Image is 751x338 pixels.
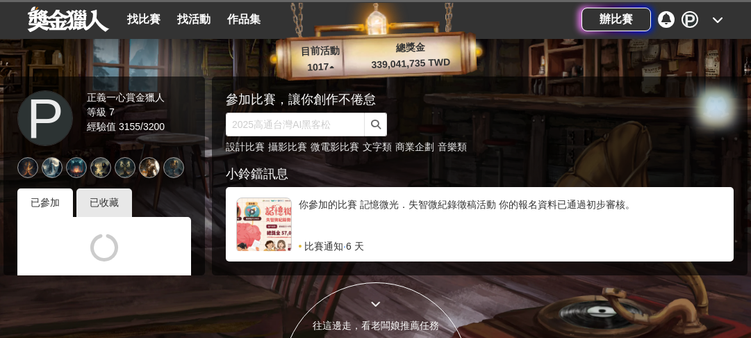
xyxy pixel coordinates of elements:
div: 參加比賽，讓你創作不倦怠 [226,90,685,109]
a: 設計比賽 [226,141,265,152]
a: 商業企劃 [395,141,434,152]
a: 你參加的比賽 記憶微光．失智微紀錄徵稿活動 你的報名資料已通過初步審核。比賽通知·6 天 [236,198,723,253]
span: 比賽通知 [304,239,343,253]
a: 文字類 [363,141,392,152]
div: 往這邊走，看老闆娘推薦任務 [283,319,469,333]
a: 找活動 [172,10,216,29]
div: 你參加的比賽 記憶微光．失智微紀錄徵稿活動 你的報名資料已通過初步審核。 [299,198,723,239]
span: 3155 / 3200 [119,121,165,132]
p: 總獎金 [347,38,473,57]
div: 已參加 [17,188,73,217]
div: P [682,11,698,28]
a: 辦比賽 [581,8,651,31]
span: 7 [109,106,115,118]
span: 經驗值 [87,121,116,132]
a: 找比賽 [122,10,166,29]
a: 作品集 [222,10,266,29]
p: 339,041,735 TWD [348,54,474,73]
span: 等級 [87,106,106,118]
div: 小鈴鐺訊息 [226,165,734,184]
a: 音樂類 [438,141,467,152]
input: 2025高通台灣AI黑客松 [226,113,365,136]
span: · [343,239,346,253]
p: 目前活動 [292,43,348,60]
div: 正義一心賞金獵人 [87,90,165,105]
a: 微電影比賽 [311,141,359,152]
a: 攝影比賽 [268,141,307,152]
span: 6 天 [346,239,364,253]
p: 1017 ▴ [292,59,349,76]
a: P [17,90,73,146]
div: 已收藏 [76,188,132,217]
